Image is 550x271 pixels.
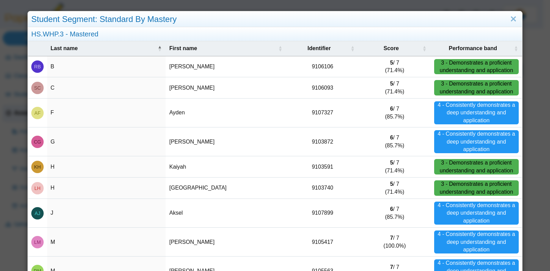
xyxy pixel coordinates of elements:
b: 5 [390,60,393,66]
div: 3 - Demonstrates a proficient understanding and application [434,80,519,95]
td: H [47,178,166,199]
td: [PERSON_NAME] [166,228,286,257]
span: Aksel J [35,211,40,216]
td: M [47,228,166,257]
span: Identifier : Activate to sort [350,41,354,56]
span: Last name : Activate to invert sorting [157,41,162,56]
div: 4 - Consistently demonstrates a deep understanding and application [434,202,519,225]
span: First name : Activate to sort [278,41,282,56]
td: 9106093 [286,77,359,99]
span: Rodrigo B [34,64,41,69]
span: Colin G [34,139,41,144]
td: [PERSON_NAME] [166,127,286,156]
b: 7 [390,264,393,270]
span: Last name [51,45,78,51]
div: 3 - Demonstrates a proficient understanding and application [434,180,519,196]
div: Student Segment: Standard By Mastery [28,11,522,27]
td: / 7 (71.4%) [359,178,430,199]
div: 4 - Consistently demonstrates a deep understanding and application [434,130,519,153]
td: H [47,156,166,178]
td: 9103591 [286,156,359,178]
span: London H [34,186,41,191]
span: Performance band : Activate to sort [514,41,518,56]
td: / 7 (85.7%) [359,99,430,127]
b: 6 [390,206,393,212]
span: Identifier [308,45,331,51]
a: Close [508,13,519,25]
span: Score [384,45,399,51]
td: 9106106 [286,56,359,78]
td: Ayden [166,99,286,127]
td: [GEOGRAPHIC_DATA] [166,178,286,199]
td: / 7 (71.4%) [359,156,430,178]
td: 9105417 [286,228,359,257]
span: Score : Activate to sort [422,41,427,56]
span: Ayden F [34,111,41,115]
td: Kaiyah [166,156,286,178]
td: [PERSON_NAME] [166,77,286,99]
td: J [47,199,166,228]
span: Shanley C [34,86,41,90]
span: Kaiyah H [34,165,41,169]
td: 9103740 [286,178,359,199]
td: 9103872 [286,127,359,156]
b: 6 [390,106,393,112]
b: 5 [390,81,393,87]
div: 4 - Consistently demonstrates a deep understanding and application [434,230,519,253]
td: G [47,127,166,156]
td: F [47,99,166,127]
b: 7 [390,235,393,241]
td: Aksel [166,199,286,228]
b: 6 [390,135,393,140]
div: 4 - Consistently demonstrates a deep understanding and application [434,101,519,124]
td: B [47,56,166,78]
b: 5 [390,181,393,187]
td: / 7 (71.4%) [359,77,430,99]
td: C [47,77,166,99]
span: Performance band [449,45,497,51]
div: 3 - Demonstrates a proficient understanding and application [434,59,519,75]
td: 9107899 [286,199,359,228]
td: / 7 (100.0%) [359,228,430,257]
span: First name [169,45,197,51]
td: / 7 (85.7%) [359,199,430,228]
td: [PERSON_NAME] [166,56,286,78]
td: 9107327 [286,99,359,127]
td: / 7 (71.4%) [359,56,430,78]
div: 3 - Demonstrates a proficient understanding and application [434,159,519,174]
div: HS.WHP.3 - Mastered [28,27,522,41]
td: / 7 (85.7%) [359,127,430,156]
span: Liam M [34,240,41,245]
b: 5 [390,160,393,166]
